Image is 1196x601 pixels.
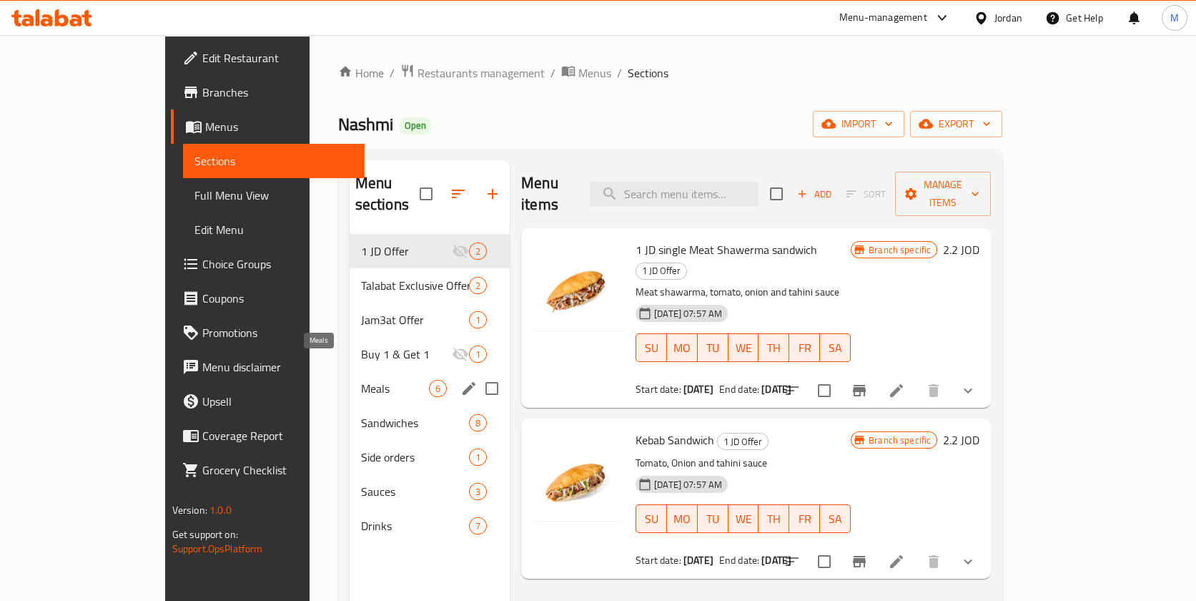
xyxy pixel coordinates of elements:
div: items [469,517,487,534]
div: Side orders [361,449,469,466]
span: End date: [719,551,759,570]
a: Coupons [171,281,365,316]
span: 1 JD Offer [718,434,768,450]
button: MO [667,333,698,362]
a: Menus [171,109,365,144]
span: SA [826,338,845,358]
div: Open [399,117,432,135]
img: 1 JD single Meat Shawerma sandwich [533,240,624,331]
div: items [469,449,487,466]
a: Restaurants management [400,64,545,82]
span: Sections [628,64,668,82]
span: Restaurants management [417,64,545,82]
span: Select section [761,179,791,209]
button: Add section [475,177,510,211]
div: Drinks7 [350,509,510,543]
span: MO [673,509,692,529]
span: Edit Restaurant [202,49,353,67]
span: Menus [578,64,611,82]
span: Full Menu View [194,187,353,204]
span: Meals [361,380,429,397]
input: search [590,182,758,207]
div: Buy 1 & Get 11 [350,337,510,371]
div: Sandwiches8 [350,406,510,440]
a: Edit menu item [888,553,905,570]
a: Full Menu View [183,178,365,212]
span: 2 [470,279,486,293]
div: Jordan [994,10,1022,26]
span: 7 [470,519,486,533]
span: Promotions [202,324,353,341]
span: Grocery Checklist [202,461,353,479]
span: WE [734,509,753,529]
span: export [921,115,991,133]
button: Branch-specific-item [842,373,876,408]
span: TH [764,509,784,529]
button: delete [916,373,951,408]
span: MO [673,338,692,358]
div: Meals6edit [350,371,510,406]
button: Manage items [895,172,991,216]
span: SU [642,338,661,358]
span: Sandwiches [361,414,469,431]
button: MO [667,504,698,533]
span: WE [734,338,753,358]
span: TH [764,338,784,358]
span: Start date: [636,380,681,399]
span: 1 [470,313,486,327]
button: Add [791,183,837,205]
svg: Inactive section [452,243,469,260]
span: Drinks [361,517,469,534]
span: 1 JD Offer [636,263,686,279]
li: / [617,64,622,82]
b: [DATE] [683,551,713,570]
span: 8 [470,416,486,430]
button: SU [636,504,667,533]
li: / [390,64,395,82]
span: M [1170,10,1179,26]
span: 6 [430,382,446,396]
span: Menu disclaimer [202,358,353,376]
p: Meat shawarma, tomato, onion and tahini sauce [636,283,851,301]
span: TU [703,338,723,358]
span: Branches [202,84,353,101]
span: SU [642,509,661,529]
span: Select to update [809,547,839,577]
span: Get support on: [172,525,238,544]
span: Nashmi [338,108,393,140]
div: items [469,483,487,500]
span: SA [826,509,845,529]
span: Sauces [361,483,469,500]
div: Menu-management [839,9,927,26]
div: Talabat Exclusive Offer2 [350,268,510,303]
span: Select to update [809,376,839,406]
span: Select section first [837,183,895,205]
span: End date: [719,380,759,399]
span: import [824,115,893,133]
a: Coverage Report [171,419,365,453]
span: FR [795,338,814,358]
span: Sections [194,152,353,170]
a: Choice Groups [171,247,365,281]
div: Sauces3 [350,474,510,509]
a: Promotions [171,316,365,350]
div: items [469,277,487,294]
button: TU [698,333,728,362]
button: TU [698,504,728,533]
b: [DATE] [761,380,791,399]
h6: 2.2 JOD [943,240,979,260]
a: Edit Menu [183,212,365,247]
div: items [469,311,487,328]
span: [DATE] 07:57 AM [648,478,728,492]
span: 1 [470,348,486,361]
span: Edit Menu [194,221,353,238]
a: Support.OpsPlatform [172,539,263,558]
a: Branches [171,75,365,109]
button: show more [951,373,985,408]
button: TH [758,333,789,362]
button: TH [758,504,789,533]
svg: Show Choices [959,382,977,399]
button: SA [820,333,851,362]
